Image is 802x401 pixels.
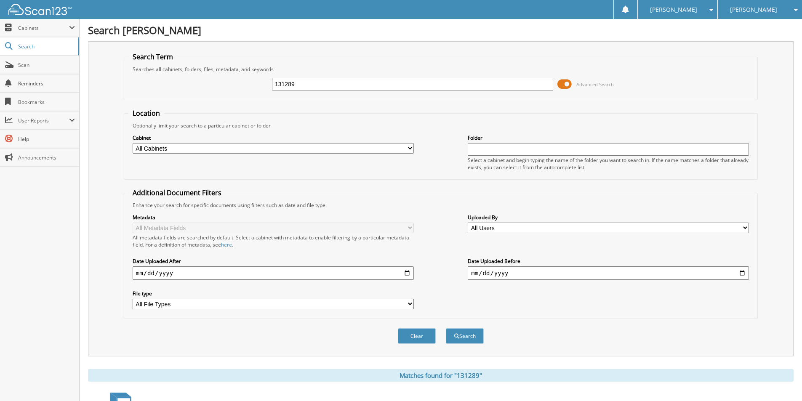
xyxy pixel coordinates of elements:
span: Scan [18,61,75,69]
button: Clear [398,328,436,344]
img: scan123-logo-white.svg [8,4,72,15]
div: All metadata fields are searched by default. Select a cabinet with metadata to enable filtering b... [133,234,414,248]
span: Help [18,135,75,143]
span: [PERSON_NAME] [730,7,777,12]
span: User Reports [18,117,69,124]
label: Uploaded By [468,214,749,221]
div: Enhance your search for specific documents using filters such as date and file type. [128,202,753,209]
legend: Location [128,109,164,118]
div: Matches found for "131289" [88,369,794,382]
label: Date Uploaded Before [468,258,749,265]
span: Search [18,43,74,50]
iframe: Chat Widget [760,361,802,401]
label: Date Uploaded After [133,258,414,265]
label: File type [133,290,414,297]
label: Metadata [133,214,414,221]
legend: Additional Document Filters [128,188,226,197]
div: Searches all cabinets, folders, files, metadata, and keywords [128,66,753,73]
input: start [133,266,414,280]
span: Announcements [18,154,75,161]
label: Folder [468,134,749,141]
span: [PERSON_NAME] [650,7,697,12]
label: Cabinet [133,134,414,141]
legend: Search Term [128,52,177,61]
div: Optionally limit your search to a particular cabinet or folder [128,122,753,129]
input: end [468,266,749,280]
a: here [221,241,232,248]
div: Select a cabinet and begin typing the name of the folder you want to search in. If the name match... [468,157,749,171]
span: Reminders [18,80,75,87]
span: Cabinets [18,24,69,32]
span: Bookmarks [18,98,75,106]
h1: Search [PERSON_NAME] [88,23,794,37]
button: Search [446,328,484,344]
span: Advanced Search [576,81,614,88]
